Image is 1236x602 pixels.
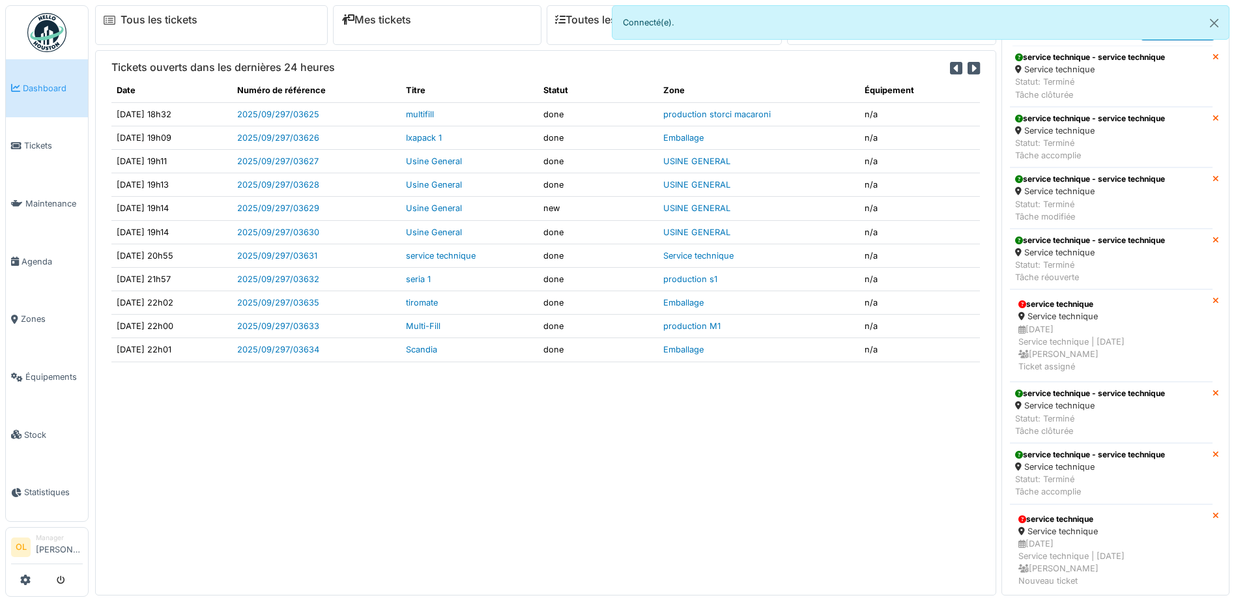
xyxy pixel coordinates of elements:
[237,345,319,354] a: 2025/09/297/03634
[111,149,232,173] td: [DATE] 19h11
[859,267,980,291] td: n/a
[24,139,83,152] span: Tickets
[658,79,859,102] th: Zone
[401,79,538,102] th: Titre
[859,244,980,267] td: n/a
[1015,461,1165,473] div: Service technique
[21,313,83,325] span: Zones
[111,126,232,149] td: [DATE] 19h09
[406,321,440,331] a: Multi-Fill
[341,14,411,26] a: Mes tickets
[1010,229,1213,290] a: service technique - service technique Service technique Statut: TerminéTâche réouverte
[1015,137,1165,162] div: Statut: Terminé Tâche accomplie
[406,274,431,284] a: seria 1
[663,298,704,308] a: Emballage
[1018,537,1204,588] div: [DATE] Service technique | [DATE] [PERSON_NAME] Nouveau ticket
[24,429,83,441] span: Stock
[406,109,434,119] a: multifill
[612,5,1230,40] div: Connecté(e).
[111,61,335,74] h6: Tickets ouverts dans les dernières 24 heures
[663,345,704,354] a: Emballage
[859,79,980,102] th: Équipement
[237,203,319,213] a: 2025/09/297/03629
[1015,399,1165,412] div: Service technique
[859,102,980,126] td: n/a
[6,59,88,117] a: Dashboard
[663,251,734,261] a: Service technique
[663,227,730,237] a: USINE GENERAL
[36,533,83,543] div: Manager
[6,348,88,406] a: Équipements
[25,197,83,210] span: Maintenance
[1010,289,1213,382] a: service technique Service technique [DATE]Service technique | [DATE] [PERSON_NAME]Ticket assigné
[11,533,83,564] a: OL Manager[PERSON_NAME]
[1015,173,1165,185] div: service technique - service technique
[406,133,442,143] a: Ixapack 1
[121,14,197,26] a: Tous les tickets
[1010,107,1213,168] a: service technique - service technique Service technique Statut: TerminéTâche accomplie
[538,149,659,173] td: done
[1015,198,1165,223] div: Statut: Terminé Tâche modifiée
[23,82,83,94] span: Dashboard
[555,14,652,26] a: Toutes les tâches
[663,180,730,190] a: USINE GENERAL
[663,321,721,331] a: production M1
[237,298,319,308] a: 2025/09/297/03635
[859,291,980,315] td: n/a
[538,244,659,267] td: done
[663,203,730,213] a: USINE GENERAL
[111,197,232,220] td: [DATE] 19h14
[538,338,659,362] td: done
[663,133,704,143] a: Emballage
[406,156,462,166] a: Usine General
[663,156,730,166] a: USINE GENERAL
[237,321,319,331] a: 2025/09/297/03633
[406,180,462,190] a: Usine General
[859,197,980,220] td: n/a
[538,197,659,220] td: new
[1018,525,1204,537] div: Service technique
[1015,412,1165,437] div: Statut: Terminé Tâche clôturée
[1015,449,1165,461] div: service technique - service technique
[1010,46,1213,107] a: service technique - service technique Service technique Statut: TerminéTâche clôturée
[1010,504,1213,597] a: service technique Service technique [DATE]Service technique | [DATE] [PERSON_NAME]Nouveau ticket
[1015,113,1165,124] div: service technique - service technique
[1018,513,1204,525] div: service technique
[538,291,659,315] td: done
[22,255,83,268] span: Agenda
[6,406,88,464] a: Stock
[36,533,83,561] li: [PERSON_NAME]
[859,173,980,197] td: n/a
[237,180,319,190] a: 2025/09/297/03628
[111,173,232,197] td: [DATE] 19h13
[1018,298,1204,310] div: service technique
[663,109,771,119] a: production storci macaroni
[1015,388,1165,399] div: service technique - service technique
[6,117,88,175] a: Tickets
[6,464,88,522] a: Statistiques
[1015,63,1165,76] div: Service technique
[111,315,232,338] td: [DATE] 22h00
[1200,6,1229,40] button: Close
[237,156,319,166] a: 2025/09/297/03627
[111,220,232,244] td: [DATE] 19h14
[406,227,462,237] a: Usine General
[1015,259,1165,283] div: Statut: Terminé Tâche réouverte
[406,298,438,308] a: tiromate
[111,102,232,126] td: [DATE] 18h32
[538,102,659,126] td: done
[538,315,659,338] td: done
[237,133,319,143] a: 2025/09/297/03626
[6,233,88,291] a: Agenda
[237,251,317,261] a: 2025/09/297/03631
[237,227,319,237] a: 2025/09/297/03630
[1010,167,1213,229] a: service technique - service technique Service technique Statut: TerminéTâche modifiée
[1015,473,1165,498] div: Statut: Terminé Tâche accomplie
[859,126,980,149] td: n/a
[11,537,31,557] li: OL
[1010,382,1213,443] a: service technique - service technique Service technique Statut: TerminéTâche clôturée
[859,149,980,173] td: n/a
[406,203,462,213] a: Usine General
[538,220,659,244] td: done
[538,126,659,149] td: done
